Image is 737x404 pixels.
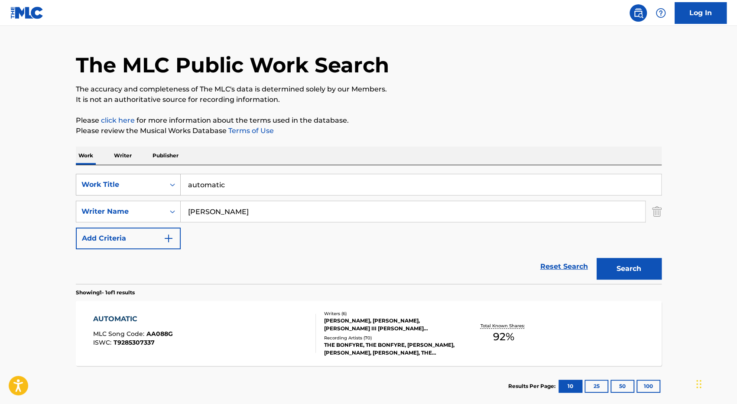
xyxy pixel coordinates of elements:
[630,4,647,22] a: Public Search
[163,233,174,244] img: 9d2ae6d4665cec9f34b9.svg
[10,7,44,19] img: MLC Logo
[597,258,662,280] button: Search
[76,94,662,105] p: It is not an authoritative source for recording information.
[324,341,455,357] div: THE BONFYRE, THE BONFYRE, [PERSON_NAME], [PERSON_NAME], [PERSON_NAME], THE BONFYRE, THE BONFYRE, ...
[111,147,134,165] p: Writer
[481,323,527,329] p: Total Known Shares:
[76,147,96,165] p: Work
[536,257,592,276] a: Reset Search
[81,179,159,190] div: Work Title
[76,228,181,249] button: Add Criteria
[146,330,173,338] span: AA088G
[636,380,660,393] button: 100
[76,115,662,126] p: Please for more information about the terms used in the database.
[508,382,558,390] p: Results Per Page:
[76,174,662,284] form: Search Form
[150,147,181,165] p: Publisher
[493,329,514,345] span: 92 %
[76,52,389,78] h1: The MLC Public Work Search
[633,8,643,18] img: search
[675,2,727,24] a: Log In
[584,380,608,393] button: 25
[558,380,582,393] button: 10
[101,116,135,124] a: click here
[93,314,173,324] div: AUTOMATIC
[76,289,135,296] p: Showing 1 - 1 of 1 results
[93,339,114,346] span: ISWC :
[652,201,662,222] img: Delete Criterion
[696,371,701,397] div: Drag
[324,310,455,317] div: Writers ( 6 )
[656,8,666,18] img: help
[81,206,159,217] div: Writer Name
[76,301,662,366] a: AUTOMATICMLC Song Code:AA088GISWC:T9285307337Writers (6)[PERSON_NAME], [PERSON_NAME], [PERSON_NAM...
[76,84,662,94] p: The accuracy and completeness of The MLC's data is determined solely by our Members.
[227,127,274,135] a: Terms of Use
[114,339,155,346] span: T9285307337
[324,317,455,332] div: [PERSON_NAME], [PERSON_NAME], [PERSON_NAME] III [PERSON_NAME] [PERSON_NAME], [PERSON_NAME], [PERS...
[652,4,669,22] div: Help
[93,330,146,338] span: MLC Song Code :
[610,380,634,393] button: 50
[694,362,737,404] iframe: Chat Widget
[76,126,662,136] p: Please review the Musical Works Database
[324,335,455,341] div: Recording Artists ( 70 )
